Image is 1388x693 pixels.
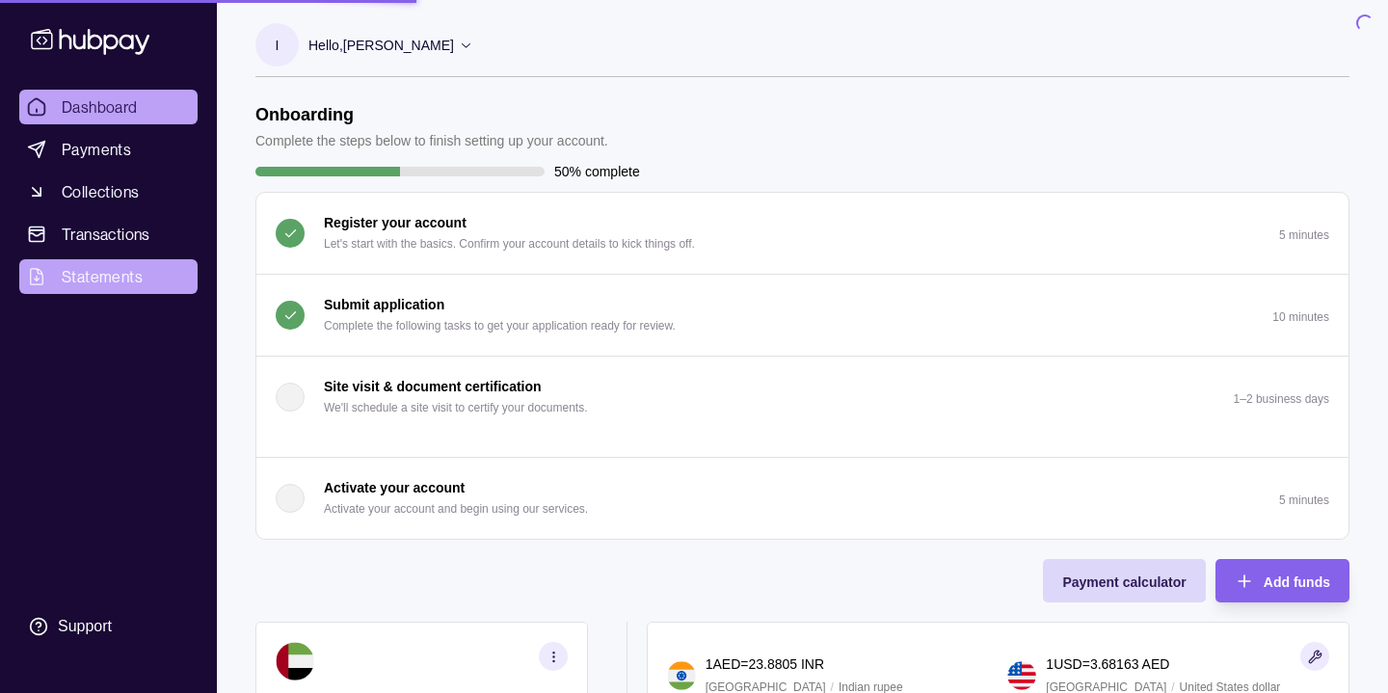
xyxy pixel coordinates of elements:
[1043,559,1205,602] button: Payment calculator
[324,498,588,520] p: Activate your account and begin using our services.
[19,132,198,167] a: Payments
[19,90,198,124] a: Dashboard
[667,661,696,690] img: in
[256,357,1348,438] button: Site visit & document certification We'll schedule a site visit to certify your documents.1–2 bus...
[276,35,280,56] p: I
[706,653,824,675] p: 1 AED = 23.8805 INR
[324,315,676,336] p: Complete the following tasks to get your application ready for review.
[1264,574,1330,590] span: Add funds
[554,161,640,182] p: 50% complete
[1272,310,1329,324] p: 10 minutes
[1046,653,1169,675] p: 1 USD = 3.68163 AED
[19,217,198,252] a: Transactions
[19,606,198,647] a: Support
[1062,574,1186,590] span: Payment calculator
[62,265,143,288] span: Statements
[62,138,131,161] span: Payments
[255,130,608,151] p: Complete the steps below to finish setting up your account.
[1234,392,1329,406] p: 1–2 business days
[1279,228,1329,242] p: 5 minutes
[324,477,465,498] p: Activate your account
[256,458,1348,539] button: Activate your account Activate your account and begin using our services.5 minutes
[19,259,198,294] a: Statements
[324,212,467,233] p: Register your account
[58,616,112,637] div: Support
[1215,559,1349,602] button: Add funds
[19,174,198,209] a: Collections
[256,193,1348,274] button: Register your account Let's start with the basics. Confirm your account details to kick things of...
[324,376,542,397] p: Site visit & document certification
[324,294,444,315] p: Submit application
[62,95,138,119] span: Dashboard
[62,180,139,203] span: Collections
[1279,493,1329,507] p: 5 minutes
[324,397,588,418] p: We'll schedule a site visit to certify your documents.
[62,223,150,246] span: Transactions
[324,233,695,254] p: Let's start with the basics. Confirm your account details to kick things off.
[256,438,1348,457] div: Site visit & document certification We'll schedule a site visit to certify your documents.1–2 bus...
[256,275,1348,356] button: Submit application Complete the following tasks to get your application ready for review.10 minutes
[1007,661,1036,690] img: us
[276,642,314,680] img: ae
[255,104,608,125] h1: Onboarding
[308,35,454,56] p: Hello, [PERSON_NAME]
